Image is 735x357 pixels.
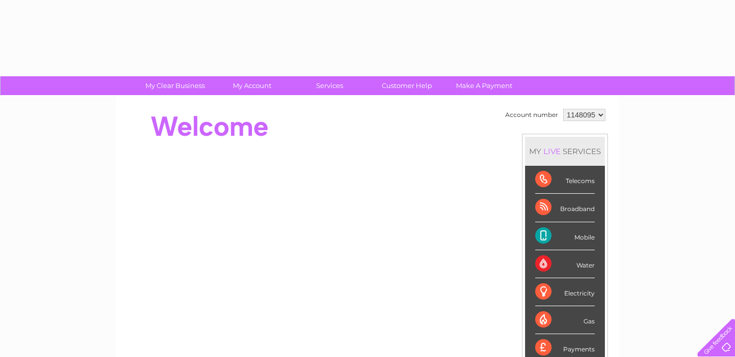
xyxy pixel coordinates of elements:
a: My Clear Business [133,76,217,95]
div: Telecoms [535,166,595,194]
div: Water [535,250,595,278]
div: Electricity [535,278,595,306]
a: Customer Help [365,76,449,95]
a: My Account [210,76,294,95]
div: Mobile [535,222,595,250]
div: MY SERVICES [525,137,605,166]
div: LIVE [541,146,563,156]
a: Make A Payment [442,76,526,95]
div: Broadband [535,194,595,222]
div: Gas [535,306,595,334]
a: Services [288,76,372,95]
td: Account number [503,106,561,124]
